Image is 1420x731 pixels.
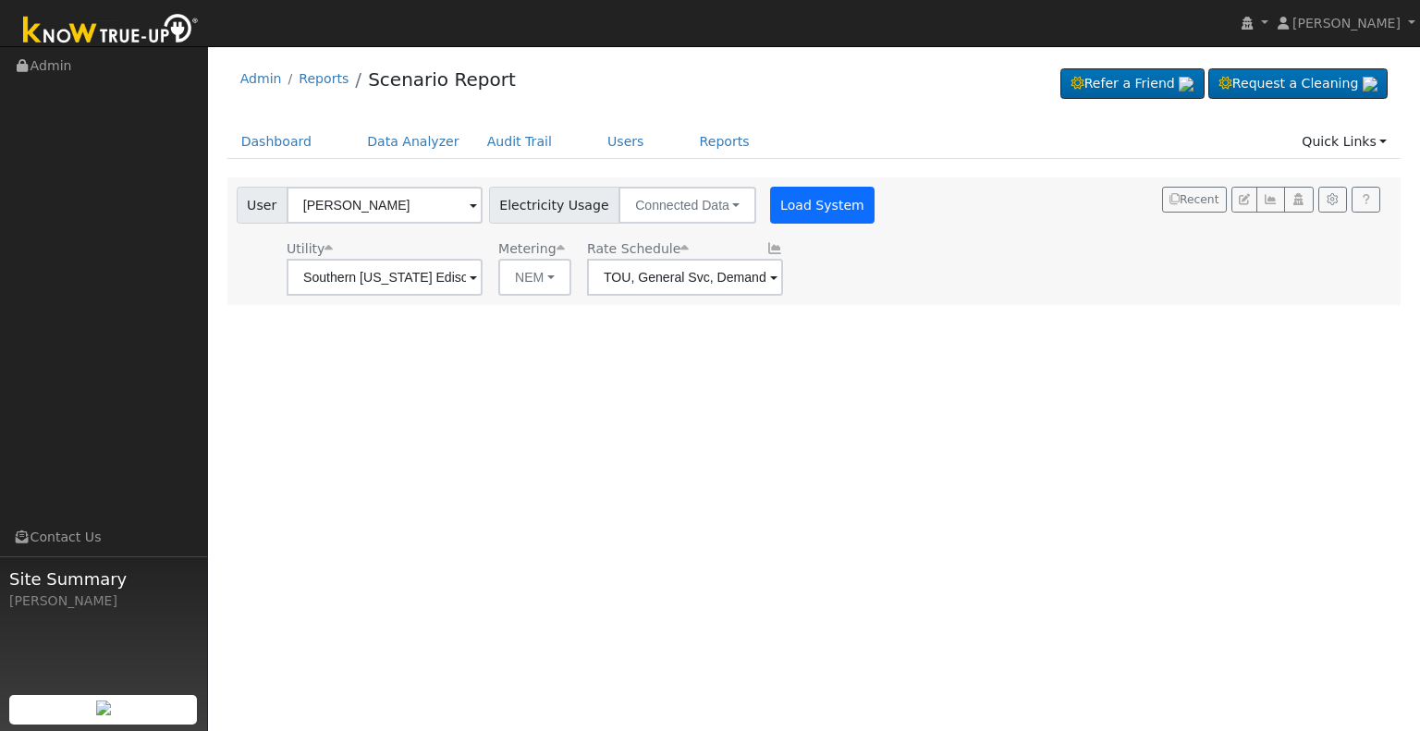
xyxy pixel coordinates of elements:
[287,259,483,296] input: Select a Utility
[770,187,875,224] button: Load System
[287,239,483,259] div: Utility
[353,125,473,159] a: Data Analyzer
[368,68,516,91] a: Scenario Report
[227,125,326,159] a: Dashboard
[1208,68,1388,100] a: Request a Cleaning
[587,241,689,256] span: Alias: None
[287,187,483,224] input: Select a User
[96,701,111,715] img: retrieve
[1162,187,1227,213] button: Recent
[1284,187,1313,213] button: Login As
[1060,68,1205,100] a: Refer a Friend
[686,125,764,159] a: Reports
[1231,187,1257,213] button: Edit User
[489,187,619,224] span: Electricity Usage
[14,10,208,52] img: Know True-Up
[1292,16,1401,30] span: [PERSON_NAME]
[240,71,282,86] a: Admin
[237,187,288,224] span: User
[618,187,756,224] button: Connected Data
[1288,125,1401,159] a: Quick Links
[1256,187,1285,213] button: Multi-Series Graph
[473,125,566,159] a: Audit Trail
[498,259,571,296] button: NEM
[299,71,349,86] a: Reports
[498,239,571,259] div: Metering
[1179,77,1194,91] img: retrieve
[1352,187,1380,213] a: Help Link
[594,125,658,159] a: Users
[1318,187,1347,213] button: Settings
[9,567,198,591] span: Site Summary
[1363,77,1377,91] img: retrieve
[9,591,198,611] div: [PERSON_NAME]
[587,259,783,296] input: Select a Rate Schedule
